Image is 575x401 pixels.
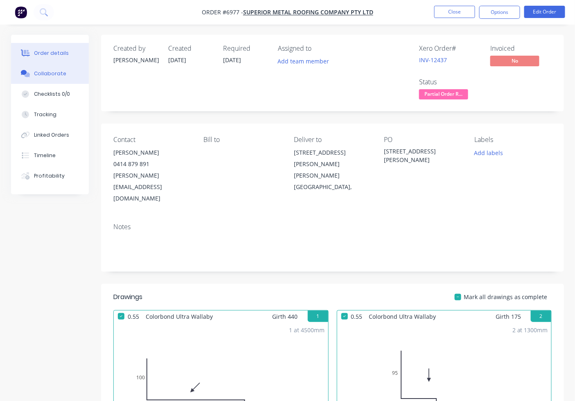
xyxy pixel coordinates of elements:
[419,56,447,64] a: INV-12437
[113,158,191,170] div: 0414 879 891
[168,45,213,52] div: Created
[496,311,521,322] span: Girth 175
[15,6,27,18] img: Factory
[34,70,66,77] div: Collaborate
[113,136,191,144] div: Contact
[384,136,462,144] div: PO
[142,311,216,322] span: Colorbond Ultra Wallaby
[168,56,186,64] span: [DATE]
[124,311,142,322] span: 0.55
[273,311,298,322] span: Girth 440
[113,170,191,204] div: [PERSON_NAME][EMAIL_ADDRESS][DOMAIN_NAME]
[308,311,328,322] button: 1
[419,89,468,99] span: Partial Order R...
[278,45,360,52] div: Assigned to
[294,170,371,193] div: [PERSON_NAME][GEOGRAPHIC_DATA],
[113,56,158,64] div: [PERSON_NAME]
[202,9,243,16] span: Order #6977 -
[34,172,65,180] div: Profitability
[384,147,462,164] div: [STREET_ADDRESS][PERSON_NAME]
[470,147,507,158] button: Add labels
[434,6,475,18] button: Close
[34,50,69,57] div: Order details
[479,6,520,19] button: Options
[419,45,480,52] div: Xero Order #
[113,45,158,52] div: Created by
[34,131,69,139] div: Linked Orders
[113,223,552,231] div: Notes
[294,147,371,193] div: [STREET_ADDRESS][PERSON_NAME][PERSON_NAME][GEOGRAPHIC_DATA],
[512,326,548,334] div: 2 at 1300mm
[223,45,268,52] div: Required
[474,136,552,144] div: Labels
[366,311,440,322] span: Colorbond Ultra Wallaby
[243,9,373,16] a: Superior Metal Roofing Company Pty Ltd
[490,45,552,52] div: Invoiced
[113,292,142,302] div: Drawings
[464,293,548,301] span: Mark all drawings as complete
[524,6,565,18] button: Edit Order
[34,90,70,98] div: Checklists 0/0
[113,147,191,204] div: [PERSON_NAME]0414 879 891[PERSON_NAME][EMAIL_ADDRESS][DOMAIN_NAME]
[490,56,539,66] span: No
[419,89,468,101] button: Partial Order R...
[113,147,191,158] div: [PERSON_NAME]
[294,147,371,170] div: [STREET_ADDRESS][PERSON_NAME]
[34,111,56,118] div: Tracking
[348,311,366,322] span: 0.55
[204,136,281,144] div: Bill to
[11,104,89,125] button: Tracking
[531,311,551,322] button: 2
[223,56,241,64] span: [DATE]
[273,56,334,67] button: Add team member
[11,125,89,145] button: Linked Orders
[11,43,89,63] button: Order details
[11,84,89,104] button: Checklists 0/0
[11,166,89,186] button: Profitability
[294,136,371,144] div: Deliver to
[278,56,334,67] button: Add team member
[289,326,325,334] div: 1 at 4500mm
[419,78,480,86] div: Status
[34,152,56,159] div: Timeline
[11,145,89,166] button: Timeline
[11,63,89,84] button: Collaborate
